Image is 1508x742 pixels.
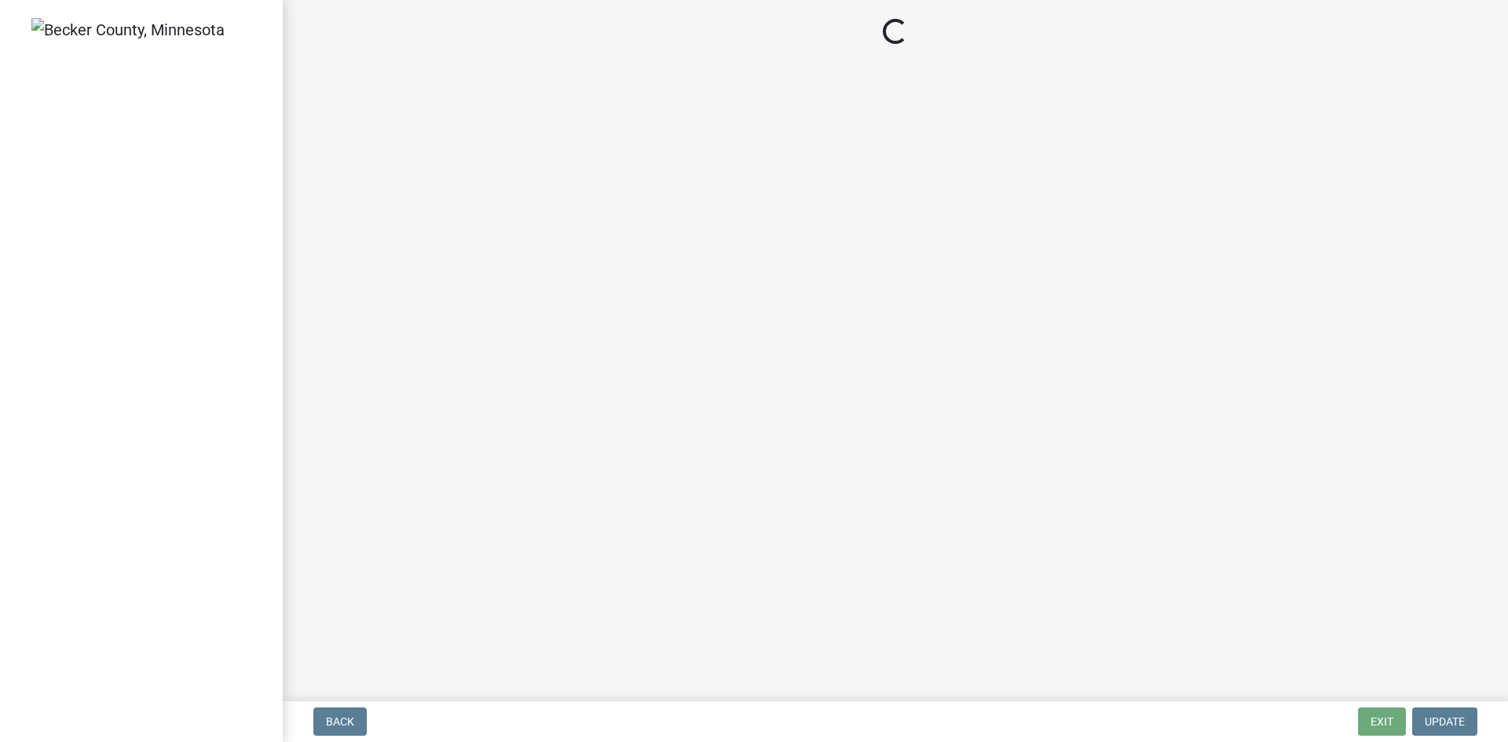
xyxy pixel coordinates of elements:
[1358,707,1406,736] button: Exit
[1425,715,1465,728] span: Update
[31,18,225,42] img: Becker County, Minnesota
[1412,707,1477,736] button: Update
[313,707,367,736] button: Back
[326,715,354,728] span: Back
